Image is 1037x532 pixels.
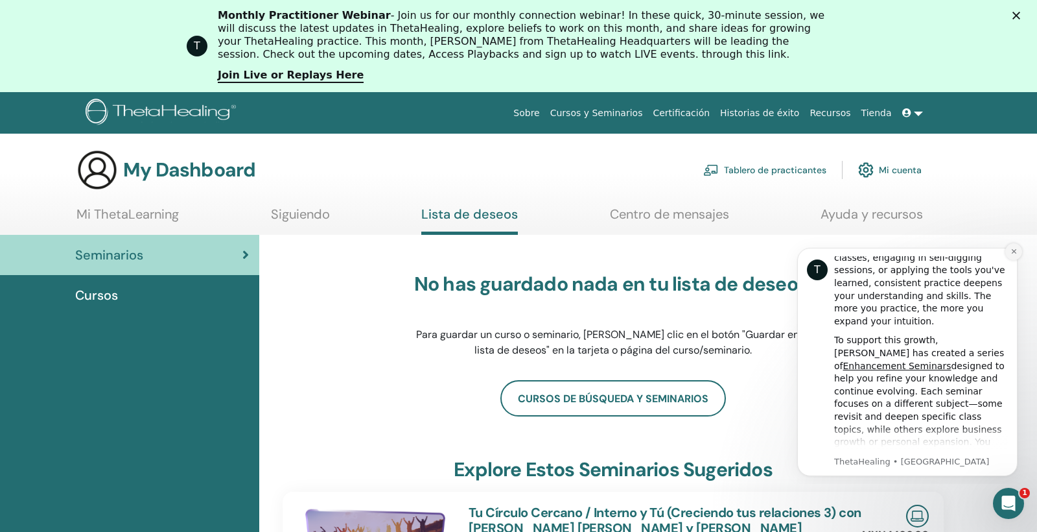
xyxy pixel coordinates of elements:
[703,156,826,184] a: Tablero de practicantes
[508,101,544,125] a: Sobre
[218,9,830,61] div: - Join us for our monthly connection webinar! In these quick, 30-minute session, we will discuss ...
[1012,12,1025,19] div: Cerrar
[858,159,874,181] img: cog.svg
[227,7,244,24] button: Dismiss notification
[500,380,726,417] a: Cursos de búsqueda y seminarios
[647,101,715,125] a: Certificación
[123,158,255,182] h3: My Dashboard
[858,156,922,184] a: Mi cuenta
[715,101,804,125] a: Historias de éxito
[703,164,719,176] img: chalkboard-teacher.svg
[218,9,391,21] b: Monthly Practitioner Webinar
[409,327,817,358] p: Para guardar un curso o seminario, [PERSON_NAME] clic en el botón "Guardar en la lista de deseos"...
[75,285,118,305] span: Cursos
[610,206,729,232] a: Centro de mensajes
[804,101,856,125] a: Recursos
[906,505,929,527] img: Live Online Seminar
[76,206,179,232] a: Mi ThetaLearning
[218,69,364,83] a: Join Live or Replays Here
[187,36,207,56] div: Profile image for ThetaHealing
[75,245,143,265] span: Seminarios
[86,99,240,128] img: logo.png
[56,220,230,232] p: Message from ThetaHealing, sent Ahora
[1020,488,1030,498] span: 1
[856,101,897,125] a: Tienda
[271,206,330,232] a: Siguiendo
[421,206,518,235] a: Lista de deseos
[821,206,923,232] a: Ayuda y recursos
[545,101,648,125] a: Cursos y Seminarios
[993,488,1024,519] iframe: Intercom live chat
[778,236,1037,484] iframe: Intercom notifications mensaje
[56,98,230,238] div: To support this growth, [PERSON_NAME] has created a series of designed to help you refine your kn...
[409,272,817,296] h3: No has guardado nada en tu lista de deseos.
[454,458,773,481] h3: Explore estos seminarios sugeridos
[76,149,118,191] img: generic-user-icon.jpg
[65,125,174,135] a: Enhancement Seminars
